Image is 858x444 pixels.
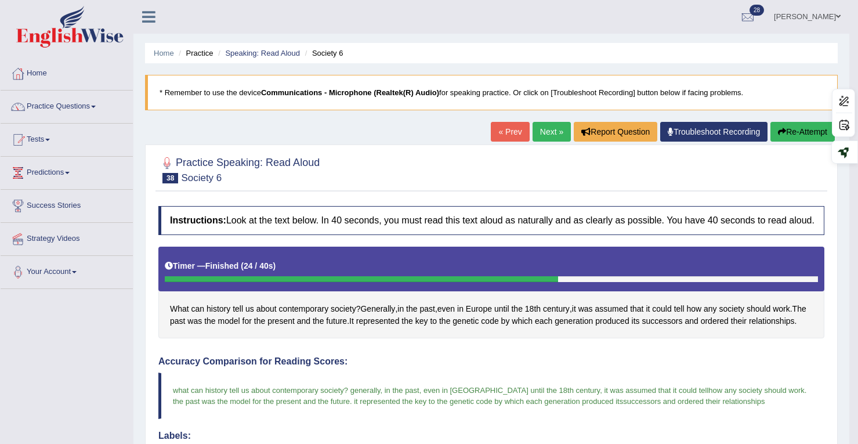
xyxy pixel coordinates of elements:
[170,215,226,225] b: Instructions:
[572,303,576,315] span: Click to see word definition
[511,303,522,315] span: Click to see word definition
[704,303,717,315] span: Click to see word definition
[437,303,455,315] span: Click to see word definition
[1,91,133,120] a: Practice Questions
[380,386,382,395] span: ,
[326,315,347,327] span: Click to see word definition
[406,303,417,315] span: Click to see word definition
[747,303,770,315] span: Click to see word definition
[595,315,629,327] span: Click to see word definition
[170,303,189,315] span: Click to see word definition
[512,315,533,327] span: Click to see word definition
[162,173,178,183] span: 38
[1,256,133,285] a: Your Account
[642,315,682,327] span: Click to see word definition
[158,206,824,235] h4: Look at the text below. In 40 seconds, you must read this text aloud as naturally and as clearly ...
[279,303,329,315] span: Click to see word definition
[225,49,300,57] a: Speaking: Read Aloud
[491,122,529,142] a: « Prev
[1,157,133,186] a: Predictions
[701,315,729,327] span: Click to see word definition
[646,303,650,315] span: Click to see word definition
[401,315,412,327] span: Click to see word definition
[241,261,244,270] b: (
[158,356,824,367] h4: Accuracy Comparison for Reading Scores:
[600,386,602,395] span: ,
[481,315,498,327] span: Click to see word definition
[204,315,215,327] span: Click to see word definition
[1,124,133,153] a: Tests
[350,386,381,395] span: generally
[773,303,790,315] span: Click to see word definition
[173,397,350,406] span: the past was the model for the present and the future
[360,303,395,315] span: Click to see word definition
[354,397,623,406] span: it represented the key to the genetic code by which each generation produced its
[154,49,174,57] a: Home
[245,303,254,315] span: Click to see word definition
[494,303,509,315] span: Click to see word definition
[660,122,768,142] a: Troubleshoot Recording
[181,172,222,183] small: Society 6
[397,303,404,315] span: Click to see word definition
[419,303,435,315] span: Click to see word definition
[205,261,239,270] b: Finished
[165,262,276,270] h5: Timer —
[187,315,202,327] span: Click to see word definition
[686,303,701,315] span: Click to see word definition
[708,386,804,395] span: how any society should work
[674,303,685,315] span: Click to see word definition
[423,386,600,395] span: even in [GEOGRAPHIC_DATA] until the 18th century
[750,5,764,16] span: 28
[543,303,570,315] span: Click to see word definition
[158,431,824,441] h4: Labels:
[170,315,185,327] span: Click to see word definition
[349,315,354,327] span: Click to see word definition
[302,48,343,59] li: Society 6
[632,315,640,327] span: Click to see word definition
[385,386,419,395] span: in the past
[350,397,352,406] span: .
[555,315,593,327] span: Click to see word definition
[595,303,628,315] span: Click to see word definition
[267,315,295,327] span: Click to see word definition
[457,303,464,315] span: Click to see word definition
[525,303,541,315] span: Click to see word definition
[233,303,243,315] span: Click to see word definition
[731,315,747,327] span: Click to see word definition
[344,386,348,395] span: ?
[1,223,133,252] a: Strategy Videos
[719,303,745,315] span: Click to see word definition
[356,315,400,327] span: Click to see word definition
[254,315,265,327] span: Click to see word definition
[805,386,807,395] span: .
[173,386,344,395] span: what can history tell us about contemporary society
[1,57,133,86] a: Home
[261,88,439,97] b: Communications - Microphone (Realtek(R) Audio)
[439,315,450,327] span: Click to see word definition
[273,261,276,270] b: )
[578,303,593,315] span: Click to see word definition
[770,122,835,142] button: Re-Attempt
[244,261,273,270] b: 24 / 40s
[331,303,356,315] span: Click to see word definition
[452,315,479,327] span: Click to see word definition
[630,303,643,315] span: Click to see word definition
[218,315,240,327] span: Click to see word definition
[652,303,671,315] span: Click to see word definition
[574,122,657,142] button: Report Question
[256,303,277,315] span: Click to see word definition
[604,386,708,395] span: it was assumed that it could tell
[749,315,795,327] span: Click to see word definition
[313,315,324,327] span: Click to see word definition
[533,122,571,142] a: Next »
[415,315,428,327] span: Click to see word definition
[207,303,230,315] span: Click to see word definition
[158,154,320,183] h2: Practice Speaking: Read Aloud
[685,315,698,327] span: Click to see word definition
[158,247,824,339] div: ? , , , . . .
[242,315,252,327] span: Click to see word definition
[623,397,765,406] span: successors and ordered their relationships
[191,303,205,315] span: Click to see word definition
[501,315,510,327] span: Click to see word definition
[145,75,838,110] blockquote: * Remember to use the device for speaking practice. Or click on [Troubleshoot Recording] button b...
